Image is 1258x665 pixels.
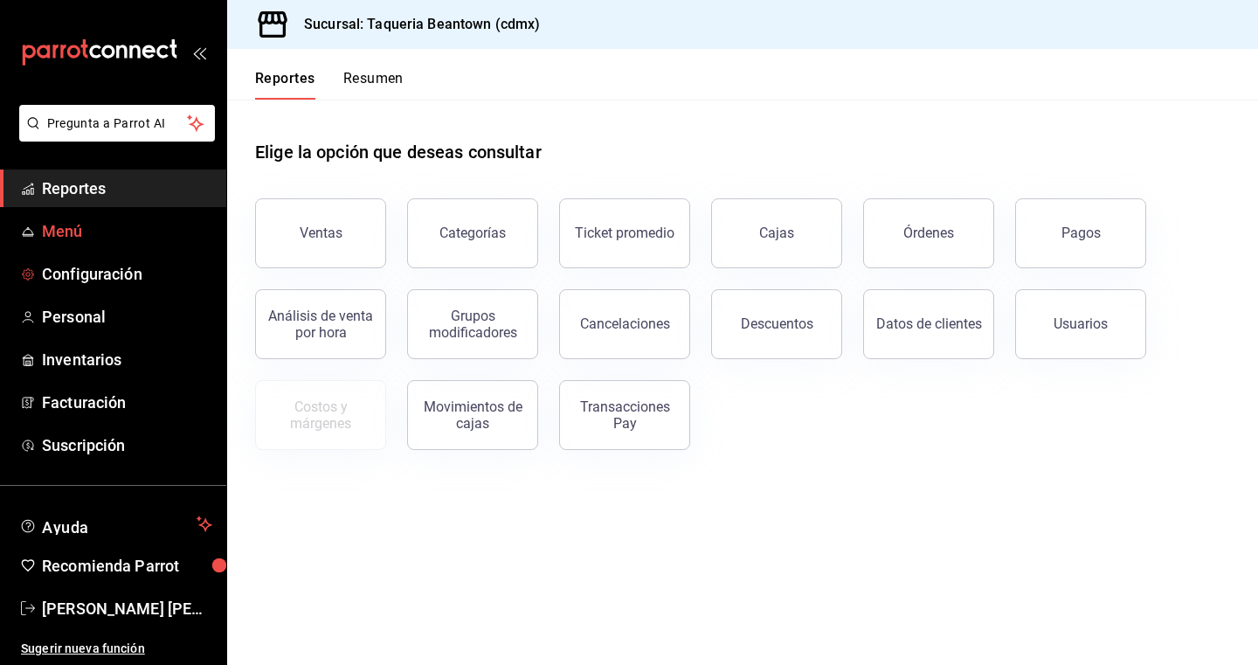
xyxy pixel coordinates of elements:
button: Contrata inventarios para ver este reporte [255,380,386,450]
button: Ventas [255,198,386,268]
div: Transacciones Pay [570,398,679,432]
span: Menú [42,219,212,243]
div: Cajas [759,223,795,244]
button: Categorías [407,198,538,268]
div: Análisis de venta por hora [266,308,375,341]
div: Pagos [1061,225,1101,241]
span: Facturación [42,391,212,414]
button: Usuarios [1015,289,1146,359]
button: Órdenes [863,198,994,268]
span: Sugerir nueva función [21,640,212,658]
span: Inventarios [42,348,212,371]
div: Ticket promedio [575,225,674,241]
button: Datos de clientes [863,289,994,359]
button: Resumen [343,70,404,100]
div: Descuentos [741,315,813,332]
div: Grupos modificadores [418,308,527,341]
button: Pagos [1015,198,1146,268]
button: Cancelaciones [559,289,690,359]
button: Pregunta a Parrot AI [19,105,215,142]
div: Costos y márgenes [266,398,375,432]
h3: Sucursal: Taqueria Beantown (cdmx) [290,14,540,35]
span: Recomienda Parrot [42,554,212,578]
span: Pregunta a Parrot AI [47,114,188,133]
span: Personal [42,305,212,329]
button: Análisis de venta por hora [255,289,386,359]
div: navigation tabs [255,70,404,100]
div: Cancelaciones [580,315,670,332]
span: Ayuda [42,514,190,535]
div: Usuarios [1054,315,1108,332]
div: Ventas [300,225,342,241]
button: Reportes [255,70,315,100]
h1: Elige la opción que deseas consultar [255,139,542,165]
div: Movimientos de cajas [418,398,527,432]
div: Datos de clientes [876,315,982,332]
span: Suscripción [42,433,212,457]
button: Ticket promedio [559,198,690,268]
button: Movimientos de cajas [407,380,538,450]
button: open_drawer_menu [192,45,206,59]
button: Transacciones Pay [559,380,690,450]
a: Pregunta a Parrot AI [12,127,215,145]
a: Cajas [711,198,842,268]
span: Configuración [42,262,212,286]
span: [PERSON_NAME] [PERSON_NAME] [42,597,212,620]
div: Órdenes [903,225,954,241]
span: Reportes [42,177,212,200]
button: Descuentos [711,289,842,359]
div: Categorías [439,225,506,241]
button: Grupos modificadores [407,289,538,359]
